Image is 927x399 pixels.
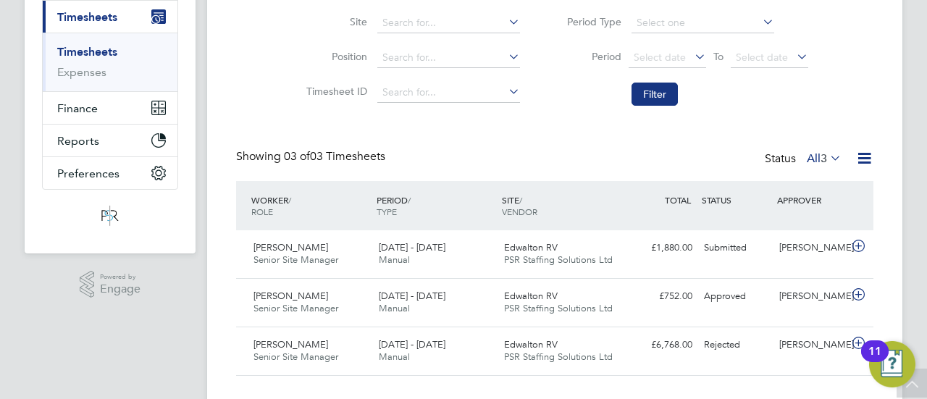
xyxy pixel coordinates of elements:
[377,13,520,33] input: Search for...
[869,341,915,387] button: Open Resource Center, 11 new notifications
[100,271,140,283] span: Powered by
[253,241,328,253] span: [PERSON_NAME]
[632,83,678,106] button: Filter
[251,206,273,217] span: ROLE
[765,149,844,169] div: Status
[709,47,728,66] span: To
[773,333,849,357] div: [PERSON_NAME]
[57,65,106,79] a: Expenses
[379,253,410,266] span: Manual
[284,149,310,164] span: 03 of
[623,333,698,357] div: £6,768.00
[43,125,177,156] button: Reports
[623,236,698,260] div: £1,880.00
[379,241,445,253] span: [DATE] - [DATE]
[302,50,367,63] label: Position
[379,350,410,363] span: Manual
[97,204,123,227] img: psrsolutions-logo-retina.png
[632,13,774,33] input: Select one
[623,285,698,308] div: £752.00
[773,236,849,260] div: [PERSON_NAME]
[821,151,827,166] span: 3
[504,350,613,363] span: PSR Staffing Solutions Ltd
[253,302,338,314] span: Senior Site Manager
[373,187,498,224] div: PERIOD
[236,149,388,164] div: Showing
[519,194,522,206] span: /
[100,283,140,295] span: Engage
[504,253,613,266] span: PSR Staffing Solutions Ltd
[377,83,520,103] input: Search for...
[868,351,881,370] div: 11
[556,15,621,28] label: Period Type
[736,51,788,64] span: Select date
[288,194,291,206] span: /
[43,157,177,189] button: Preferences
[379,338,445,350] span: [DATE] - [DATE]
[504,241,558,253] span: Edwalton RV
[57,45,117,59] a: Timesheets
[57,10,117,24] span: Timesheets
[504,290,558,302] span: Edwalton RV
[302,15,367,28] label: Site
[498,187,624,224] div: SITE
[377,48,520,68] input: Search for...
[43,92,177,124] button: Finance
[773,187,849,213] div: APPROVER
[807,151,842,166] label: All
[302,85,367,98] label: Timesheet ID
[665,194,691,206] span: TOTAL
[80,271,141,298] a: Powered byEngage
[57,101,98,115] span: Finance
[379,290,445,302] span: [DATE] - [DATE]
[248,187,373,224] div: WORKER
[42,204,178,227] a: Go to home page
[634,51,686,64] span: Select date
[253,350,338,363] span: Senior Site Manager
[773,285,849,308] div: [PERSON_NAME]
[379,302,410,314] span: Manual
[253,253,338,266] span: Senior Site Manager
[408,194,411,206] span: /
[698,333,773,357] div: Rejected
[57,167,119,180] span: Preferences
[253,290,328,302] span: [PERSON_NAME]
[43,1,177,33] button: Timesheets
[57,134,99,148] span: Reports
[556,50,621,63] label: Period
[698,236,773,260] div: Submitted
[253,338,328,350] span: [PERSON_NAME]
[698,285,773,308] div: Approved
[504,338,558,350] span: Edwalton RV
[284,149,385,164] span: 03 Timesheets
[502,206,537,217] span: VENDOR
[377,206,397,217] span: TYPE
[698,187,773,213] div: STATUS
[43,33,177,91] div: Timesheets
[504,302,613,314] span: PSR Staffing Solutions Ltd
